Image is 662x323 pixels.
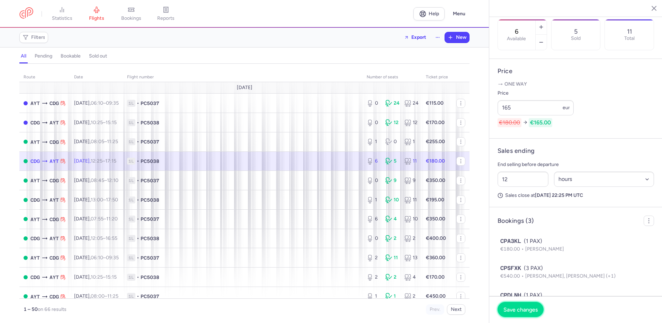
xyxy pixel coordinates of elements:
[141,293,159,300] span: PC5037
[30,293,40,300] span: AYT
[385,119,399,126] div: 12
[426,235,446,241] strong: €400.00
[385,158,399,165] div: 5
[367,138,380,145] div: 1
[91,197,103,203] time: 13:00
[447,304,465,315] button: Next
[137,293,139,300] span: •
[31,35,45,40] span: Filters
[141,119,159,126] span: PC5038
[19,72,70,82] th: route
[400,32,431,43] button: Export
[500,291,651,307] button: CPDLNH(1 PAX)€180.00Gulumser FIDANOGLU
[91,216,118,222] span: –
[74,120,117,125] span: [DATE],
[105,158,116,164] time: 17:15
[137,158,139,165] span: •
[385,138,399,145] div: 0
[50,99,59,107] span: CDG
[367,254,380,261] div: 2
[50,157,59,165] span: AYT
[385,274,399,281] div: 2
[50,254,59,262] span: CDG
[404,119,418,126] div: 12
[385,293,399,300] div: 1
[525,273,616,279] span: [PERSON_NAME], [PERSON_NAME] (+1)
[426,139,445,145] strong: €255.00
[385,235,399,242] div: 2
[74,274,117,280] span: [DATE],
[127,274,135,281] span: 1L
[91,158,102,164] time: 12:25
[91,158,116,164] span: –
[91,100,103,106] time: 06:10
[627,28,632,35] p: 11
[498,118,521,127] span: €180.00
[91,235,103,241] time: 12:05
[426,304,444,315] button: Prev.
[141,158,159,165] span: PC5038
[127,100,135,107] span: 1L
[91,120,117,125] span: –
[141,216,159,222] span: PC5037
[91,100,119,106] span: –
[30,254,40,262] span: AYT
[137,216,139,222] span: •
[137,119,139,126] span: •
[52,15,72,21] span: statistics
[106,100,119,106] time: 09:35
[500,264,651,280] button: CPSFXK(3 PAX)€540.00[PERSON_NAME], [PERSON_NAME] (+1)
[74,255,119,261] span: [DATE],
[624,36,635,41] p: Total
[91,177,118,183] span: –
[503,306,538,313] span: Save changes
[411,35,426,40] span: Export
[127,119,135,126] span: 1L
[89,53,107,59] h4: sold out
[500,264,521,272] span: CPSFXK
[91,120,103,125] time: 10:25
[91,139,118,145] span: –
[91,274,103,280] time: 10:25
[127,138,135,145] span: 1L
[422,72,452,82] th: Ticket price
[106,274,117,280] time: 15:15
[141,100,159,107] span: PC5037
[141,138,159,145] span: PC5037
[79,6,114,21] a: flights
[38,306,66,312] span: on 66 results
[107,177,118,183] time: 12:10
[106,235,117,241] time: 16:55
[367,274,380,281] div: 2
[149,6,183,21] a: reports
[35,53,52,59] h4: pending
[404,274,418,281] div: 4
[21,53,26,59] h4: all
[385,197,399,203] div: 10
[456,35,466,40] span: New
[30,196,40,204] span: CDG
[404,235,418,242] div: 2
[137,254,139,261] span: •
[106,255,119,261] time: 09:35
[91,177,104,183] time: 08:45
[107,139,118,145] time: 11:25
[30,177,40,184] span: AYT
[563,105,570,111] span: eur
[141,254,159,261] span: PC5037
[500,291,521,299] span: CPDLNH
[24,306,38,312] strong: 1 – 50
[426,158,445,164] strong: €180.00
[500,237,521,245] span: CPA3KL
[30,235,40,242] span: CDG
[141,274,159,281] span: PC5038
[498,67,654,75] h4: Price
[141,235,159,242] span: PC5038
[50,196,59,204] span: AYT
[449,7,469,20] button: Menu
[137,274,139,281] span: •
[74,158,116,164] span: [DATE],
[74,216,118,222] span: [DATE],
[525,246,564,252] span: [PERSON_NAME]
[61,53,81,59] h4: bookable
